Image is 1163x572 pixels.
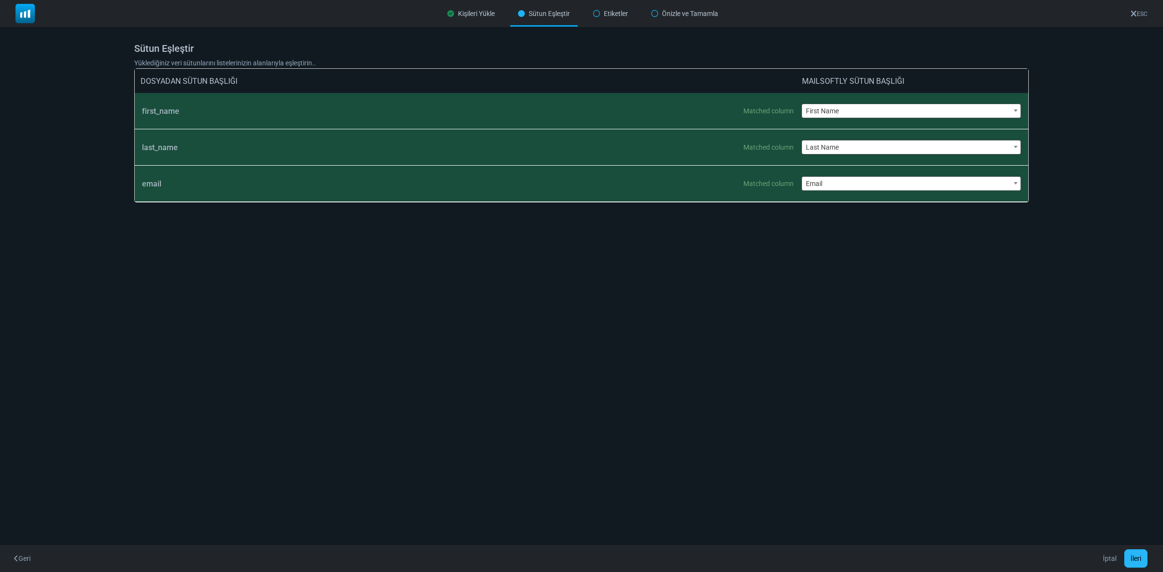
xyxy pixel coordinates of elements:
a: İptal [1097,549,1123,568]
span: First Name [802,104,1022,118]
a: ESC [1131,11,1147,17]
div: Etiketler [585,1,636,27]
div: This column is automatically paired with a colon. If you do not change the match, the information... [743,107,794,115]
span: First Name [802,104,1021,118]
img: mailsoftly_icon_blue_white.svg [16,4,35,23]
div: DOSYADAN SÜTUN BAŞLIĞI [141,69,802,93]
div: Sütun Eşleştir [510,1,578,27]
div: MAILSOFTLY SÜTUN BAŞLIĞI [802,69,1022,93]
div: This column is automatically paired with a colon. If you do not change the match, the information... [743,143,794,151]
h5: Sütun Eşleştir [134,43,1029,54]
div: email [142,166,802,201]
div: Kişileri Yükle [440,1,503,27]
div: last_name [142,129,802,165]
button: İleri [1124,549,1147,568]
p: Yüklediğiniz veri sütunlarını listelerinizin alanlarıyla eşleştirin.. [134,58,1029,68]
button: Geri [8,549,37,568]
span: Last Name [802,140,1021,154]
span: Last Name [802,140,1022,155]
div: first_name [142,93,802,129]
span: Email [802,176,1022,191]
span: Email [802,177,1021,190]
div: This column is automatically paired with a colon. If you do not change the match, the information... [743,180,794,187]
div: Önizle ve Tamamla [644,1,726,27]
